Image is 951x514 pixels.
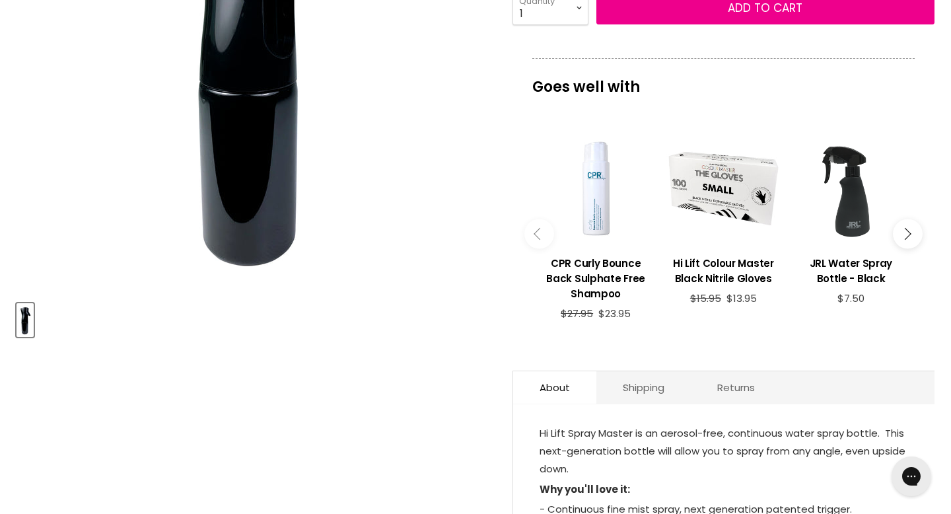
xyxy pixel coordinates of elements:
span: $27.95 [561,307,593,320]
span: $13.95 [726,291,757,305]
a: Returns [691,371,781,404]
h3: JRL Water Spray Bottle - Black [794,256,908,286]
h3: Hi Lift Colour Master Black Nitrile Gloves [666,256,781,286]
iframe: Gorgias live chat messenger [885,452,938,501]
button: Hi Lift Spray Master Spray Bottle - Black [17,303,34,337]
a: About [513,371,596,404]
span: $7.50 [837,291,864,305]
a: Shipping [596,371,691,404]
span: $23.95 [598,307,631,320]
p: Goes well with [532,58,915,102]
strong: Why you'll love it: [540,482,630,496]
div: Product thumbnails [15,299,491,337]
a: View product:JRL Water Spray Bottle - Black [794,246,908,293]
span: $15.95 [690,291,721,305]
a: View product:Hi Lift Colour Master Black Nitrile Gloves [666,246,781,293]
h3: CPR Curly Bounce Back Sulphate Free Shampoo [539,256,653,301]
p: Hi Lift Spray Master is an aerosol-free, continuous water spray bottle. This next-generation bott... [540,424,908,480]
a: View product:CPR Curly Bounce Back Sulphate Free Shampoo [539,246,653,308]
img: Hi Lift Spray Master Spray Bottle - Black [18,305,32,336]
